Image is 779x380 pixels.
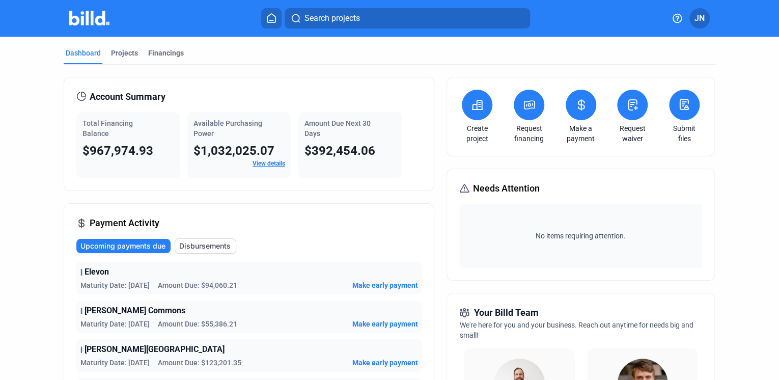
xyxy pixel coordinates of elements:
[193,144,274,158] span: $1,032,025.07
[694,12,705,24] span: JN
[85,305,185,317] span: [PERSON_NAME] Commons
[66,48,101,58] div: Dashboard
[304,144,375,158] span: $392,454.06
[689,8,710,29] button: JN
[304,12,359,24] span: Search projects
[175,238,236,254] button: Disbursements
[179,241,231,251] span: Disbursements
[85,343,225,356] span: [PERSON_NAME][GEOGRAPHIC_DATA]
[90,90,165,104] span: Account Summary
[511,123,547,144] a: Request financing
[304,119,371,138] span: Amount Due Next 30 Days
[474,306,538,320] span: Your Billd Team
[459,321,693,339] span: We're here for you and your business. Reach out anytime for needs big and small!
[158,280,237,290] span: Amount Due: $94,060.21
[352,358,418,368] button: Make early payment
[80,319,150,329] span: Maturity Date: [DATE]
[666,123,702,144] a: Submit files
[285,8,530,29] button: Search projects
[158,319,237,329] span: Amount Due: $55,386.21
[158,358,241,368] span: Amount Due: $123,201.35
[459,123,495,144] a: Create project
[80,280,150,290] span: Maturity Date: [DATE]
[76,239,171,253] button: Upcoming payments due
[193,119,262,138] span: Available Purchasing Power
[82,119,133,138] span: Total Financing Balance
[111,48,138,58] div: Projects
[563,123,599,144] a: Make a payment
[80,358,150,368] span: Maturity Date: [DATE]
[85,266,109,278] span: Elevon
[615,123,650,144] a: Request waiver
[352,319,418,329] button: Make early payment
[80,241,165,251] span: Upcoming payments due
[148,48,184,58] div: Financings
[463,231,698,241] span: No items requiring attention.
[472,181,539,196] span: Needs Attention
[253,160,285,167] a: View details
[90,216,159,230] span: Payment Activity
[82,144,153,158] span: $967,974.93
[352,280,418,290] button: Make early payment
[69,11,109,25] img: Billd Company Logo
